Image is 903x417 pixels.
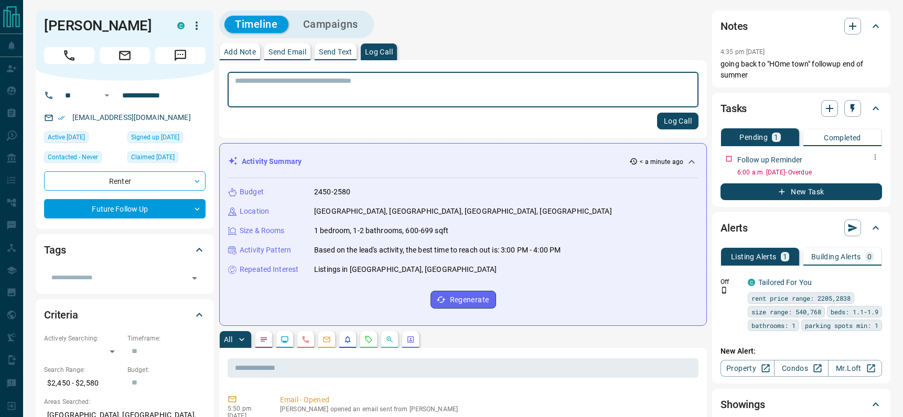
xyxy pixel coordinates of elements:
p: Actively Searching: [44,334,122,343]
p: Budget: [127,365,206,375]
div: Tags [44,237,206,262]
p: New Alert: [721,346,882,357]
button: Open [187,271,202,286]
a: Tailored For You [758,278,812,287]
a: [EMAIL_ADDRESS][DOMAIN_NAME] [72,113,191,122]
p: going back to "HOme town" followup end of summer [721,59,882,81]
svg: Listing Alerts [343,335,352,344]
a: Condos [774,360,828,377]
h2: Tags [44,242,66,258]
p: [PERSON_NAME] opened an email sent from [PERSON_NAME] [280,405,694,413]
p: All [224,336,232,343]
button: Regenerate [431,291,496,309]
svg: Calls [302,335,310,344]
p: 1 [774,134,778,141]
p: Activity Pattern [240,245,291,256]
button: Log Call [657,113,698,129]
p: [GEOGRAPHIC_DATA], [GEOGRAPHIC_DATA], [GEOGRAPHIC_DATA], [GEOGRAPHIC_DATA] [314,206,612,217]
button: Campaigns [293,16,369,33]
svg: Requests [364,335,373,344]
a: Property [721,360,775,377]
p: Activity Summary [242,156,302,167]
p: Listing Alerts [731,253,777,260]
p: 2450-2580 [314,186,350,197]
h2: Showings [721,396,765,413]
p: Budget [240,186,264,197]
p: Areas Searched: [44,397,206,407]
h1: [PERSON_NAME] [44,17,162,34]
button: New Task [721,183,882,200]
span: size range: 540,768 [751,306,821,317]
span: Signed up [DATE] [131,132,179,142]
h2: Notes [721,18,748,35]
span: Active [DATE] [48,132,85,142]
p: Search Range: [44,365,122,375]
div: Renter [44,171,206,191]
div: condos.ca [748,279,755,286]
svg: Lead Browsing Activity [281,335,289,344]
div: Showings [721,392,882,417]
div: Activity Summary< a minute ago [228,152,698,171]
svg: Emails [322,335,331,344]
p: $2,450 - $2,580 [44,375,122,392]
span: bathrooms: 1 [751,320,795,331]
p: Send Email [268,48,306,56]
button: Open [101,89,113,102]
button: Timeline [224,16,288,33]
a: Mr.Loft [828,360,882,377]
span: parking spots min: 1 [805,320,878,331]
p: Size & Rooms [240,225,285,236]
p: Location [240,206,269,217]
p: < a minute ago [640,157,683,167]
p: 5:50 pm [228,405,264,412]
div: Tasks [721,96,882,121]
p: Follow up Reminder [737,155,802,166]
p: Off [721,277,741,287]
p: 0 [867,253,872,260]
svg: Push Notification Only [721,287,728,294]
p: Email - Opened [280,394,694,405]
h2: Alerts [721,220,748,236]
div: Fri Dec 27 2024 [127,151,206,166]
h2: Criteria [44,306,78,323]
span: Claimed [DATE] [131,152,175,162]
p: 4:35 pm [DATE] [721,48,765,56]
svg: Opportunities [385,335,394,344]
p: Log Call [365,48,393,56]
p: 6:00 a.m. [DATE] - Overdue [737,168,882,177]
div: Future Follow Up [44,199,206,218]
span: Message [155,47,206,64]
div: Fri Dec 27 2024 [44,131,122,146]
span: rent price range: 2205,2838 [751,293,851,303]
p: Timeframe: [127,334,206,343]
div: Fri Dec 27 2024 [127,131,206,146]
span: Email [100,47,150,64]
span: beds: 1.1-1.9 [831,306,878,317]
p: Pending [739,134,768,141]
div: Notes [721,14,882,39]
p: 1 [783,253,787,260]
p: Listings in [GEOGRAPHIC_DATA], [GEOGRAPHIC_DATA] [314,264,497,275]
svg: Notes [260,335,268,344]
p: 1 bedroom, 1-2 bathrooms, 600-699 sqft [314,225,448,236]
p: Based on the lead's activity, the best time to reach out is: 3:00 PM - 4:00 PM [314,245,561,256]
p: Repeated Interest [240,264,298,275]
p: Completed [824,134,861,141]
svg: Agent Actions [406,335,415,344]
p: Add Note [224,48,256,56]
span: Contacted - Never [48,152,98,162]
div: Alerts [721,215,882,240]
svg: Email Verified [58,114,65,122]
div: Criteria [44,302,206,327]
p: Send Text [319,48,352,56]
h2: Tasks [721,100,747,117]
div: condos.ca [177,22,185,29]
span: Call [44,47,94,64]
p: Building Alerts [811,253,861,260]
